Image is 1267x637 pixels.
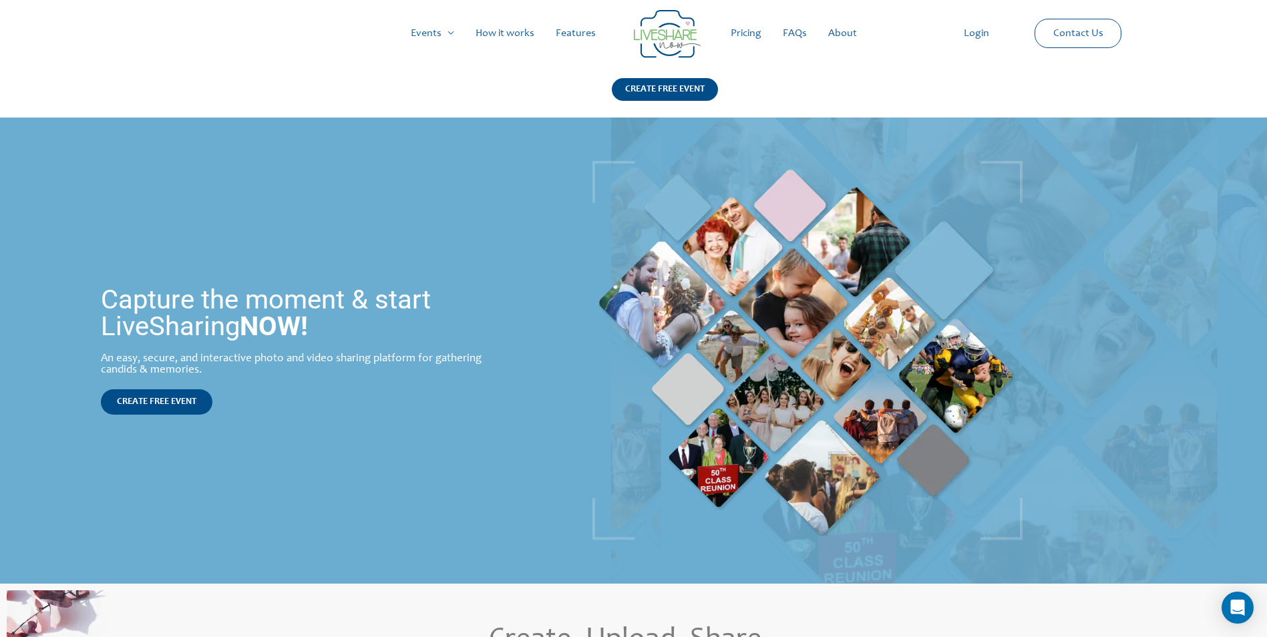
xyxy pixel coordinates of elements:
[720,12,772,55] a: Pricing
[240,310,308,342] strong: NOW!
[101,389,212,415] a: CREATE FREE EVENT
[465,12,545,55] a: How it works
[1222,592,1254,624] div: Open Intercom Messenger
[592,161,1023,540] img: LiveShare Moment | Live Photo Slideshow for Events | Create Free Events Album for Any Occasion
[400,12,465,55] a: Events
[818,12,868,55] a: About
[23,12,1244,55] nav: Site Navigation
[545,12,606,55] a: Features
[1043,19,1114,47] a: Contact Us
[772,12,818,55] a: FAQs
[612,78,718,101] div: CREATE FREE EVENT
[117,397,196,407] span: CREATE FREE EVENT
[612,78,718,118] a: CREATE FREE EVENT
[101,286,506,340] h1: Capture the moment & start LiveSharing
[634,10,701,58] img: Group 14 | Live Photo Slideshow for Events | Create Free Events Album for Any Occasion
[953,12,1000,55] a: Login
[101,353,506,376] div: An easy, secure, and interactive photo and video sharing platform for gathering candids & memories.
